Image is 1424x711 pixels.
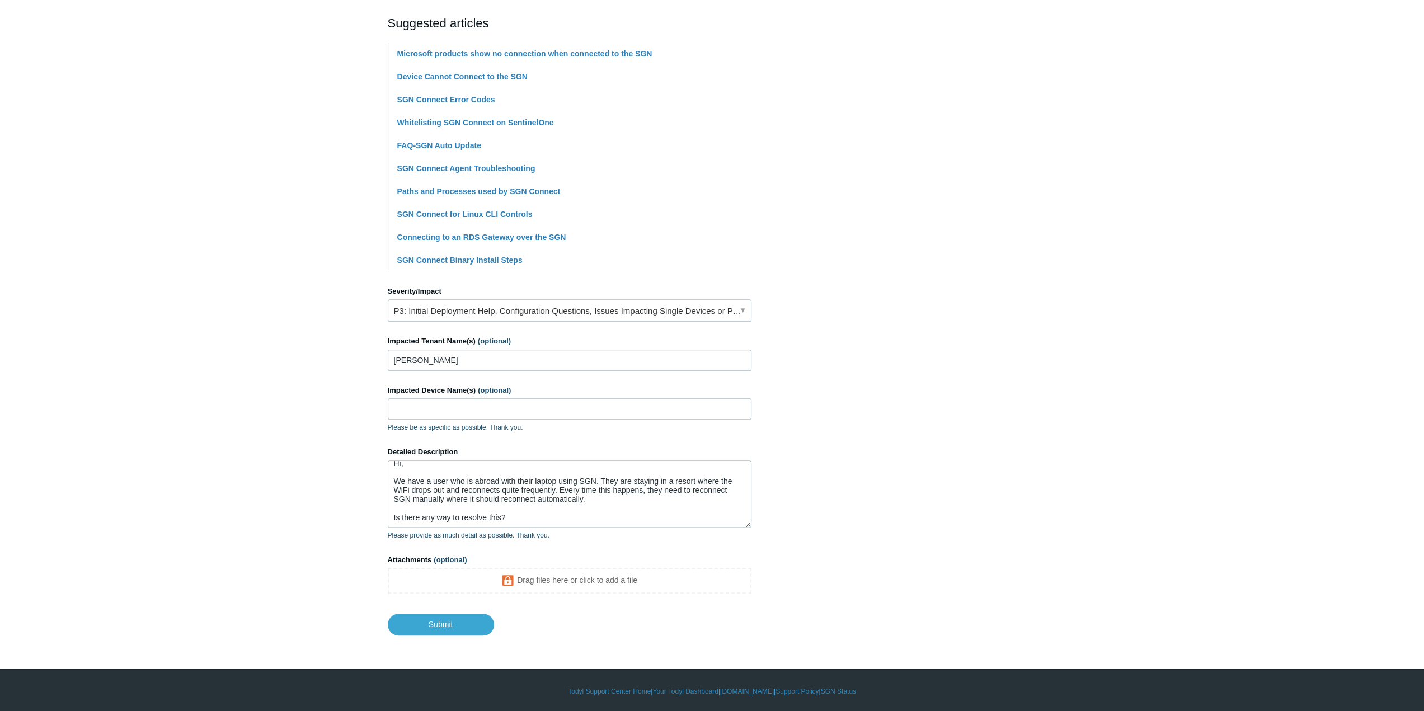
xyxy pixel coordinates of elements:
span: (optional) [478,337,511,345]
span: (optional) [478,386,511,394]
input: Submit [388,614,494,635]
a: SGN Connect Error Codes [397,95,495,104]
a: Todyl Support Center Home [568,686,651,696]
label: Impacted Tenant Name(s) [388,336,751,347]
p: Please provide as much detail as possible. Thank you. [388,530,751,540]
label: Attachments [388,554,751,566]
a: Connecting to an RDS Gateway over the SGN [397,233,566,242]
a: Your Todyl Dashboard [652,686,718,696]
a: Paths and Processes used by SGN Connect [397,187,561,196]
label: Impacted Device Name(s) [388,385,751,396]
a: SGN Status [821,686,856,696]
a: SGN Connect for Linux CLI Controls [397,210,533,219]
a: Whitelisting SGN Connect on SentinelOne [397,118,554,127]
a: Microsoft products show no connection when connected to the SGN [397,49,652,58]
a: SGN Connect Agent Troubleshooting [397,164,535,173]
h2: Suggested articles [388,14,751,32]
a: SGN Connect Binary Install Steps [397,256,523,265]
p: Please be as specific as possible. Thank you. [388,422,751,432]
span: (optional) [434,555,467,564]
div: | | | | [388,686,1037,696]
a: [DOMAIN_NAME] [720,686,774,696]
a: FAQ-SGN Auto Update [397,141,481,150]
a: Support Policy [776,686,819,696]
label: Detailed Description [388,446,751,458]
label: Severity/Impact [388,286,751,297]
a: P3: Initial Deployment Help, Configuration Questions, Issues Impacting Single Devices or Past Out... [388,299,751,322]
a: Device Cannot Connect to the SGN [397,72,528,81]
